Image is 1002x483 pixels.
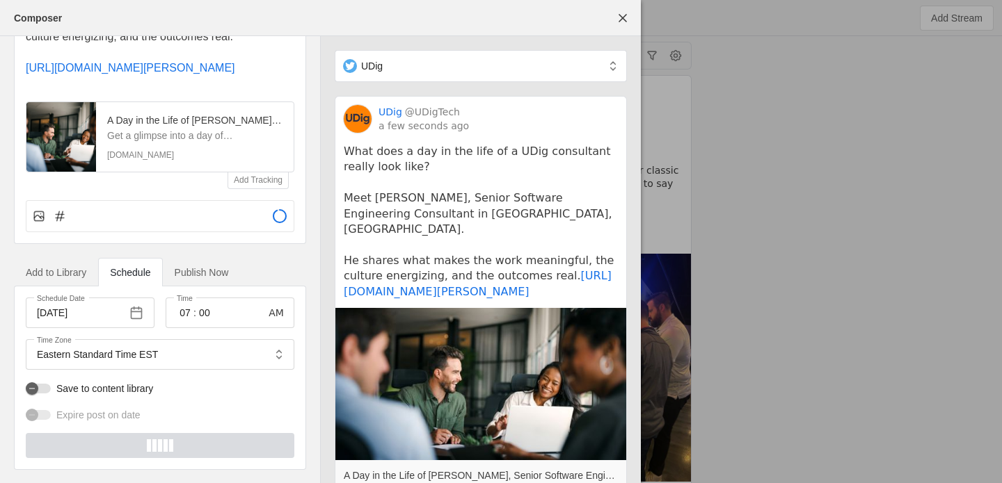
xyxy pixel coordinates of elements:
[51,382,153,395] label: Save to content library
[26,268,86,277] span: Add to Library
[26,15,267,42] span: He shares what makes the work meaningful, the culture energizing, and the outcomes real.
[344,269,612,297] a: [URL][DOMAIN_NAME][PERSON_NAME]
[264,300,289,325] button: AM
[26,102,96,172] img: A Day in the Life of Tate Steinour, Senior Software Engineering Consultant
[107,113,283,127] div: A Day in the Life of Tate Steinour, Senior Software Engineering Consultant
[177,304,193,321] input: Hours
[37,334,72,346] mat-label: Time Zone
[107,129,283,142] p: Get a glimpse into a day of Tate Steinour, Senior Software Consultant at UDig in Richmond, VA, as...
[267,342,292,367] button: Select Timezone
[107,149,283,161] div: [DOMAIN_NAME]
[344,144,618,300] pre: What does a day in the life of a UDig consultant really look like? Meet [PERSON_NAME], Senior Sof...
[26,62,235,74] span: [URL][DOMAIN_NAME][PERSON_NAME]
[361,59,383,73] span: UDig
[335,308,626,460] img: cache
[379,119,469,133] a: a few seconds ago
[175,268,229,277] span: Publish Now
[177,292,193,304] mat-label: Time
[379,105,402,119] a: UDig
[228,172,288,188] button: Add Tracking
[196,304,213,321] input: Minutes
[344,468,618,482] span: A Day in the Life of Tate Steinour, Senior Software Engineering Consultant
[37,292,85,304] mat-label: Schedule Date
[51,408,141,422] label: Expire post on date
[193,306,196,320] span: :
[14,11,62,25] div: Composer
[405,105,460,119] a: @UDigTech
[110,268,150,277] span: Schedule
[344,105,372,133] img: cache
